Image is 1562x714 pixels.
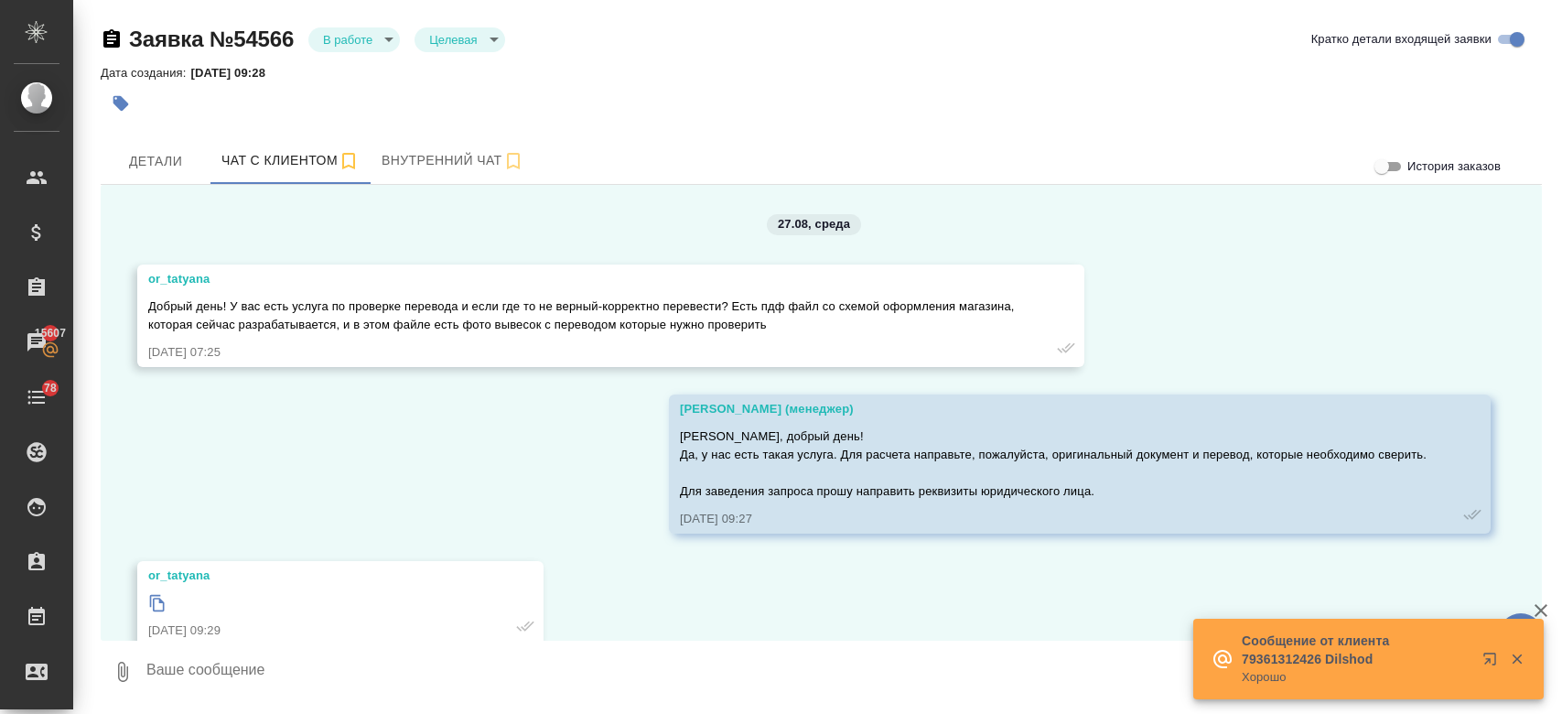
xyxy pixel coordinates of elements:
p: [DATE] 09:28 [190,66,279,80]
button: Закрыть [1498,651,1535,667]
a: Заявка №54566 [129,27,294,51]
a: 78 [5,374,69,420]
span: Детали [112,150,199,173]
div: or_tatyana [148,270,1020,288]
div: В работе [415,27,504,52]
svg: Подписаться [338,150,360,172]
div: or_tatyana [148,567,479,585]
button: Целевая [424,32,482,48]
div: В работе [308,27,400,52]
span: Кратко детали входящей заявки [1311,30,1492,49]
div: [DATE] 07:25 [148,343,1020,362]
button: Скопировать ссылку [101,28,123,50]
div: [DATE] 09:27 [680,510,1427,528]
span: Чат с клиентом [221,149,360,172]
p: 27.08, среда [778,215,850,233]
a: 15607 [5,319,69,365]
div: [PERSON_NAME] (менеджер) [680,400,1427,418]
button: В работе [318,32,378,48]
span: Добрый день! У вас есть услуга по проверке перевода и если где то не верный-корректно перевести? ... [148,299,1018,331]
span: История заказов [1407,157,1501,176]
span: Внутренний чат [382,149,524,172]
span: 78 [33,379,68,397]
div: [DATE] 09:29 [148,622,479,640]
button: Открыть в новой вкладке [1471,641,1515,685]
p: Дата создания: [101,66,190,80]
button: 391680471 (or_tatyana) - (undefined) [210,138,371,184]
span: 15607 [24,324,77,342]
button: Добавить тэг [101,83,141,124]
button: 🙏 [1498,613,1544,659]
p: Сообщение от клиента 79361312426 Dilshod [1242,632,1470,668]
span: [PERSON_NAME], добрый день! Да, у нас есть такая услуга. Для расчета направьте, пожалуйста, ориги... [680,429,1427,498]
p: Хорошо [1242,668,1470,687]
